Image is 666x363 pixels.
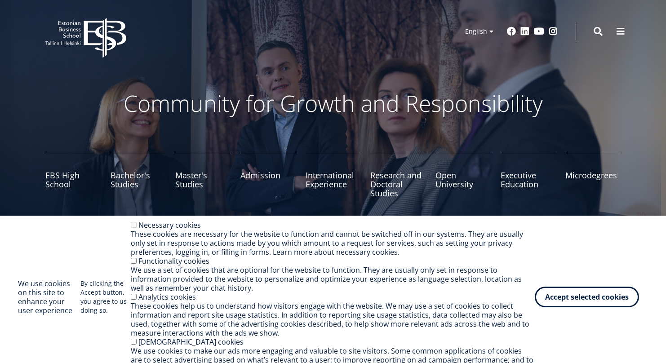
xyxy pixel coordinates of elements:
a: Research and Doctoral Studies [370,153,426,198]
a: Microdegrees [565,153,621,198]
a: Linkedin [520,27,529,36]
label: [DEMOGRAPHIC_DATA] cookies [138,337,244,347]
a: Admission [240,153,296,198]
label: Functionality cookies [138,256,209,266]
div: These cookies help us to understand how visitors engage with the website. We may use a set of coo... [131,301,535,337]
a: Executive Education [501,153,556,198]
a: Facebook [507,27,516,36]
a: Open University [435,153,491,198]
button: Accept selected cookies [535,287,639,307]
a: Master's Studies [175,153,231,198]
p: By clicking the Accept button, you agree to us doing so. [80,279,131,315]
label: Necessary cookies [138,220,201,230]
a: Youtube [534,27,544,36]
a: Instagram [549,27,558,36]
p: Community for Growth and Responsibility [95,90,571,117]
a: International Experience [306,153,361,198]
label: Analytics cookies [138,292,196,302]
h2: We use cookies on this site to enhance your user experience [18,279,80,315]
div: These cookies are necessary for the website to function and cannot be switched off in our systems... [131,230,535,257]
a: Bachelor's Studies [111,153,166,198]
div: We use a set of cookies that are optional for the website to function. They are usually only set ... [131,266,535,292]
a: EBS High School [45,153,101,198]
